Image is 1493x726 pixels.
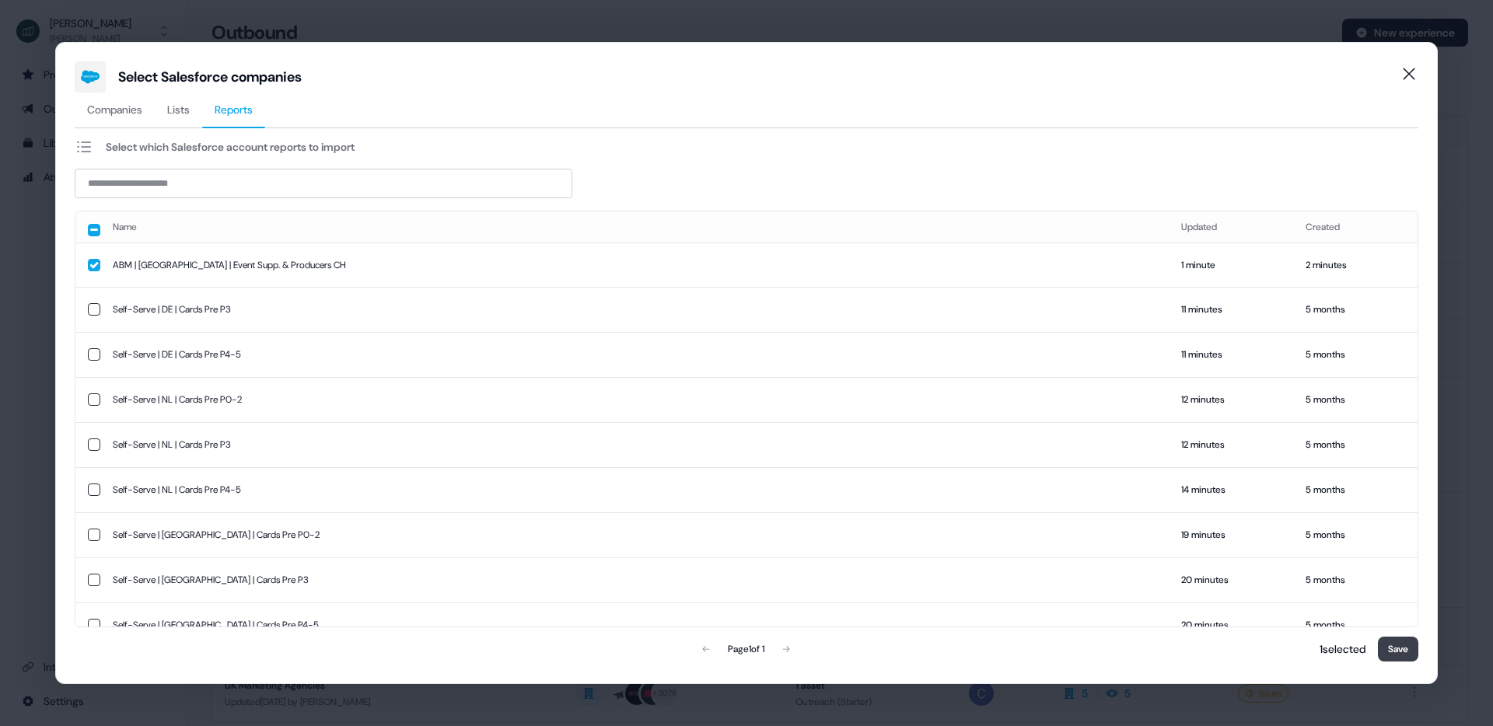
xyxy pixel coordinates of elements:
[100,332,1169,377] td: Self-Serve | DE | Cards Pre P4-5
[100,211,1169,243] th: Name
[100,377,1169,422] td: Self-Serve | NL | Cards Pre P0-2
[1306,572,1405,588] div: 5 months
[1306,437,1405,452] div: 5 months
[100,602,1169,647] td: Self-Serve | [GEOGRAPHIC_DATA] | Cards Pre P4-5
[1378,637,1418,661] button: Save
[1169,211,1293,243] th: Updated
[1181,302,1281,317] div: 11 minutes
[100,422,1169,467] td: Self-Serve | NL | Cards Pre P3
[167,102,190,117] span: Lists
[1306,302,1405,317] div: 5 months
[1293,211,1418,243] th: Created
[1306,392,1405,407] div: 5 months
[100,467,1169,512] td: Self-Serve | NL | Cards Pre P4-5
[1181,617,1281,633] div: 20 minutes
[118,68,302,86] div: Select Salesforce companies
[1181,392,1281,407] div: 12 minutes
[1181,347,1281,362] div: 11 minutes
[106,139,355,155] div: Select which Salesforce account reports to import
[1181,482,1281,497] div: 14 minutes
[1306,617,1405,633] div: 5 months
[1313,641,1365,657] p: 1 selected
[1181,572,1281,588] div: 20 minutes
[1306,257,1405,273] div: 2 minutes
[215,102,253,117] span: Reports
[100,243,1169,287] td: ABM | [GEOGRAPHIC_DATA] | Event Supp. & Producers CH
[1306,347,1405,362] div: 5 months
[728,641,764,657] div: Page 1 of 1
[1393,58,1425,89] button: Close
[100,287,1169,332] td: Self-Serve | DE | Cards Pre P3
[1181,257,1281,273] div: 1 minute
[1306,527,1405,543] div: 5 months
[87,102,142,117] span: Companies
[1181,437,1281,452] div: 12 minutes
[100,557,1169,602] td: Self-Serve | [GEOGRAPHIC_DATA] | Cards Pre P3
[1306,482,1405,497] div: 5 months
[100,512,1169,557] td: Self-Serve | [GEOGRAPHIC_DATA] | Cards Pre P0-2
[1181,527,1281,543] div: 19 minutes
